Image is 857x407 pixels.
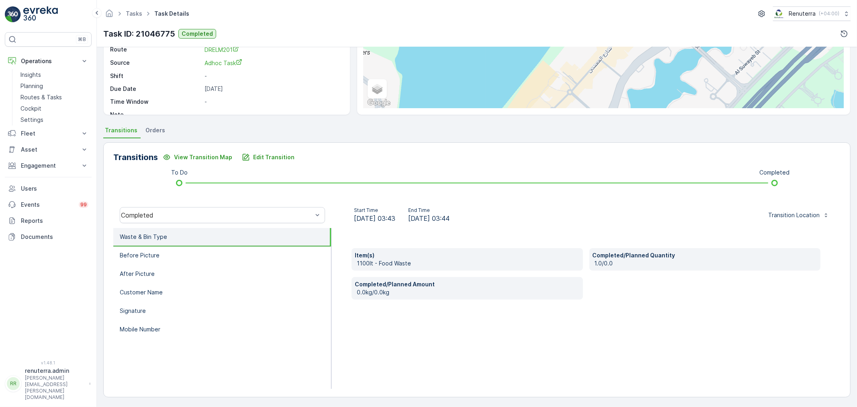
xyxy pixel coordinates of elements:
[17,80,92,92] a: Planning
[178,29,216,39] button: Completed
[17,69,92,80] a: Insights
[355,280,580,288] p: Completed/Planned Amount
[110,111,201,119] p: Note
[205,59,342,67] a: Adhoc Task
[21,57,76,65] p: Operations
[103,28,175,40] p: Task ID: 21046775
[205,98,342,106] p: -
[20,93,62,101] p: Routes & Tasks
[23,6,58,23] img: logo_light-DOdMpM7g.png
[205,111,342,119] p: -
[5,53,92,69] button: Operations
[110,45,201,54] p: Route
[20,105,41,113] p: Cockpit
[237,151,299,164] button: Edit Transition
[789,10,816,18] p: Renuterra
[21,129,76,138] p: Fleet
[368,80,386,98] a: Layers
[171,169,188,177] p: To Do
[110,98,201,106] p: Time Window
[5,181,92,197] a: Users
[174,153,232,161] p: View Transition Map
[205,45,342,54] a: DRELM201
[21,201,74,209] p: Events
[25,367,85,375] p: renuterra.admin
[7,377,20,390] div: RR
[366,98,392,108] img: Google
[120,251,160,259] p: Before Picture
[105,126,137,134] span: Transitions
[153,10,191,18] span: Task Details
[110,85,201,93] p: Due Date
[355,251,580,259] p: Item(s)
[120,233,167,241] p: Waste & Bin Type
[768,211,820,219] p: Transition Location
[366,98,392,108] a: Open this area in Google Maps (opens a new window)
[182,30,213,38] p: Completed
[354,207,395,214] p: Start Time
[5,142,92,158] button: Asset
[17,92,92,103] a: Routes & Tasks
[253,153,295,161] p: Edit Transition
[759,169,790,177] p: Completed
[773,6,851,21] button: Renuterra(+04:00)
[21,185,88,193] p: Users
[205,85,342,93] p: [DATE]
[21,217,88,225] p: Reports
[5,360,92,365] span: v 1.48.1
[773,9,785,18] img: Screenshot_2024-07-26_at_13.33.01.png
[20,71,41,79] p: Insights
[145,126,165,134] span: Orders
[121,212,313,219] div: Completed
[113,151,158,163] p: Transitions
[593,251,818,259] p: Completed/Planned Quantity
[205,72,342,80] p: -
[819,10,839,17] p: ( +04:00 )
[595,259,818,267] p: 1.0/0.0
[20,82,43,90] p: Planning
[126,10,142,17] a: Tasks
[205,60,242,66] span: Adhoc Task
[17,114,92,125] a: Settings
[5,367,92,401] button: RRrenuterra.admin[PERSON_NAME][EMAIL_ADDRESS][PERSON_NAME][DOMAIN_NAME]
[105,12,114,19] a: Homepage
[80,201,87,208] p: 99
[110,59,201,67] p: Source
[120,270,155,278] p: After Picture
[5,125,92,142] button: Fleet
[110,72,201,80] p: Shift
[78,36,86,43] p: ⌘B
[20,116,43,124] p: Settings
[120,307,146,315] p: Signature
[357,288,580,296] p: 0.0kg/0.0kg
[21,233,88,241] p: Documents
[5,158,92,174] button: Engagement
[21,162,76,170] p: Engagement
[408,214,450,223] span: [DATE] 03:44
[120,325,160,333] p: Mobile Number
[205,46,239,53] span: DRELM201
[357,259,580,267] p: 1100lt - Food Waste
[21,146,76,154] p: Asset
[5,229,92,245] a: Documents
[354,214,395,223] span: [DATE] 03:43
[5,213,92,229] a: Reports
[5,6,21,23] img: logo
[763,209,834,222] button: Transition Location
[25,375,85,401] p: [PERSON_NAME][EMAIL_ADDRESS][PERSON_NAME][DOMAIN_NAME]
[158,151,237,164] button: View Transition Map
[120,288,163,296] p: Customer Name
[5,197,92,213] a: Events99
[408,207,450,214] p: End Time
[17,103,92,114] a: Cockpit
